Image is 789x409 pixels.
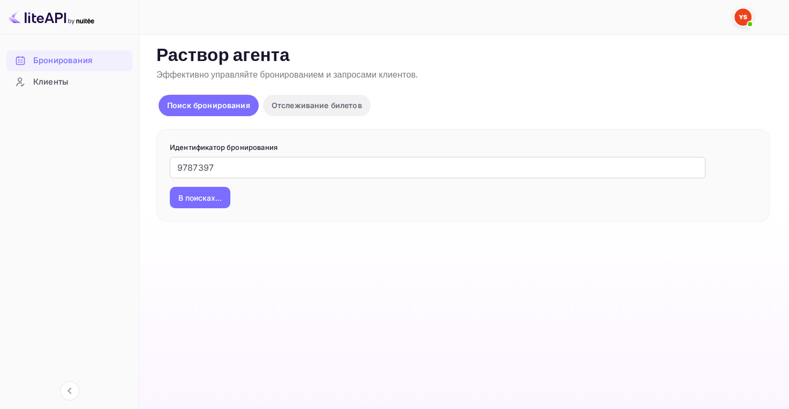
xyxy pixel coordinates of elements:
[6,50,132,71] div: Бронирования
[170,157,705,178] input: Введите идентификатор бронирования (например, 63782194)
[6,72,132,92] a: Клиенты
[9,9,94,26] img: Логотип LiteAPI
[33,76,68,88] ya-tr-span: Клиенты
[272,101,362,110] ya-tr-span: Отслеживание билетов
[156,44,290,67] ya-tr-span: Раствор агента
[6,72,132,93] div: Клиенты
[60,381,79,400] button: Свернуть навигацию
[156,70,418,81] ya-tr-span: Эффективно управляйте бронированием и запросами клиентов.
[167,101,250,110] ya-tr-span: Поиск бронирования
[6,50,132,70] a: Бронирования
[178,192,222,203] ya-tr-span: В поисках...
[170,187,230,208] button: В поисках...
[170,143,277,152] ya-tr-span: Идентификатор бронирования
[734,9,752,26] img: Служба Поддержки Яндекса
[33,55,92,67] ya-tr-span: Бронирования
